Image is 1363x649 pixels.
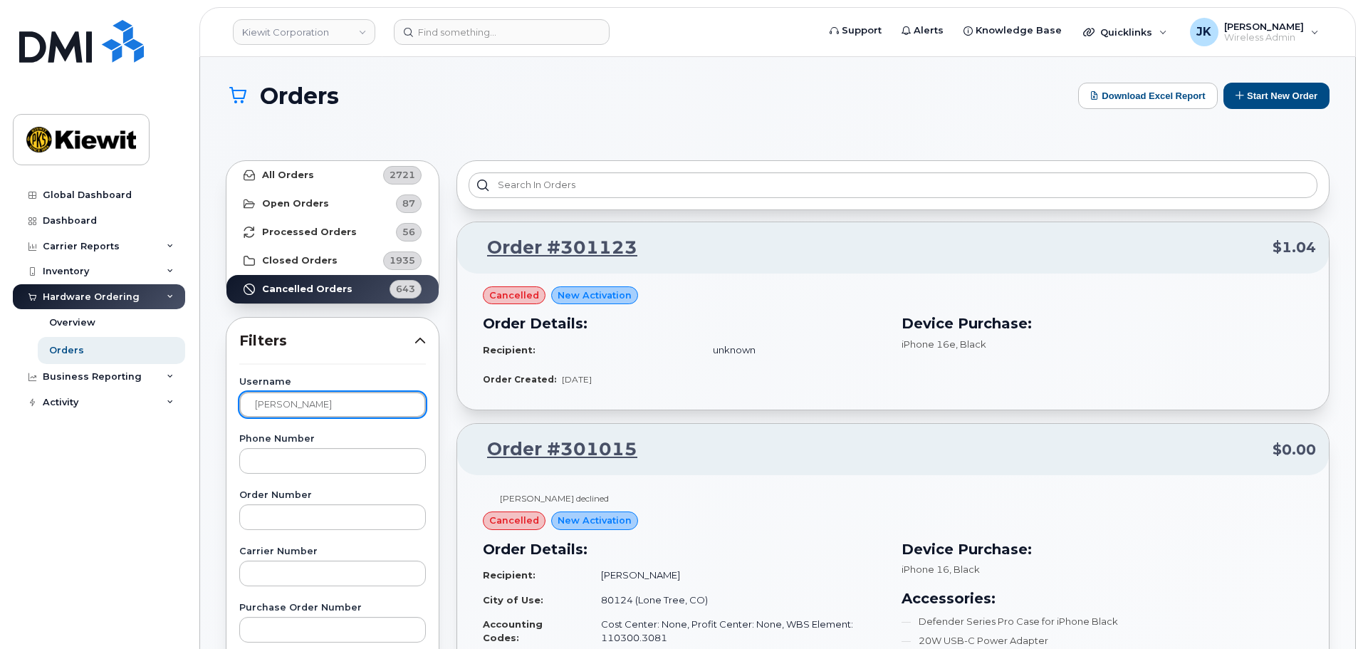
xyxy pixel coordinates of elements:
label: Order Number [239,491,426,500]
a: Open Orders87 [226,189,439,218]
strong: Recipient: [483,344,536,355]
span: , Black [956,338,986,350]
strong: Closed Orders [262,255,338,266]
span: 1935 [390,254,415,267]
span: cancelled [489,289,539,302]
h3: Order Details: [483,313,884,334]
label: Purchase Order Number [239,603,426,613]
td: unknown [700,338,884,363]
h3: Device Purchase: [902,539,1303,560]
li: 20W USB-C Power Adapter [902,634,1303,648]
strong: Cancelled Orders [262,284,352,295]
iframe: Messenger Launcher [1301,587,1352,638]
span: Filters [239,331,414,351]
span: 2721 [390,168,415,182]
div: [PERSON_NAME] declined [500,492,609,504]
span: 56 [402,225,415,239]
span: $0.00 [1273,440,1316,460]
a: Order #301015 [470,437,637,462]
li: Defender Series Pro Case for iPhone Black [902,615,1303,628]
label: Phone Number [239,435,426,444]
input: Search in orders [469,172,1317,198]
span: $1.04 [1273,237,1316,258]
span: Orders [260,83,339,108]
strong: Open Orders [262,198,329,209]
a: All Orders2721 [226,161,439,189]
button: Start New Order [1223,83,1330,109]
strong: All Orders [262,170,314,181]
label: Username [239,378,426,387]
span: [DATE] [562,374,592,385]
span: cancelled [489,514,539,527]
strong: Processed Orders [262,227,357,238]
a: Cancelled Orders643 [226,275,439,303]
a: Processed Orders56 [226,218,439,246]
td: [PERSON_NAME] [588,563,884,588]
span: New Activation [558,514,632,527]
h3: Order Details: [483,539,884,560]
strong: City of Use: [483,594,543,606]
span: iPhone 16 [902,564,949,575]
span: , Black [949,564,980,575]
span: 87 [402,197,415,210]
a: Order #301123 [470,235,637,261]
span: New Activation [558,289,632,302]
label: Carrier Number [239,547,426,556]
h3: Device Purchase: [902,313,1303,334]
strong: Order Created: [483,374,556,385]
h3: Accessories: [902,588,1303,609]
strong: Recipient: [483,569,536,581]
button: Download Excel Report [1078,83,1218,109]
td: 80124 (Lone Tree, CO) [588,588,884,613]
a: Closed Orders1935 [226,246,439,275]
span: 643 [396,282,415,296]
strong: Accounting Codes: [483,618,543,643]
span: iPhone 16e [902,338,956,350]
